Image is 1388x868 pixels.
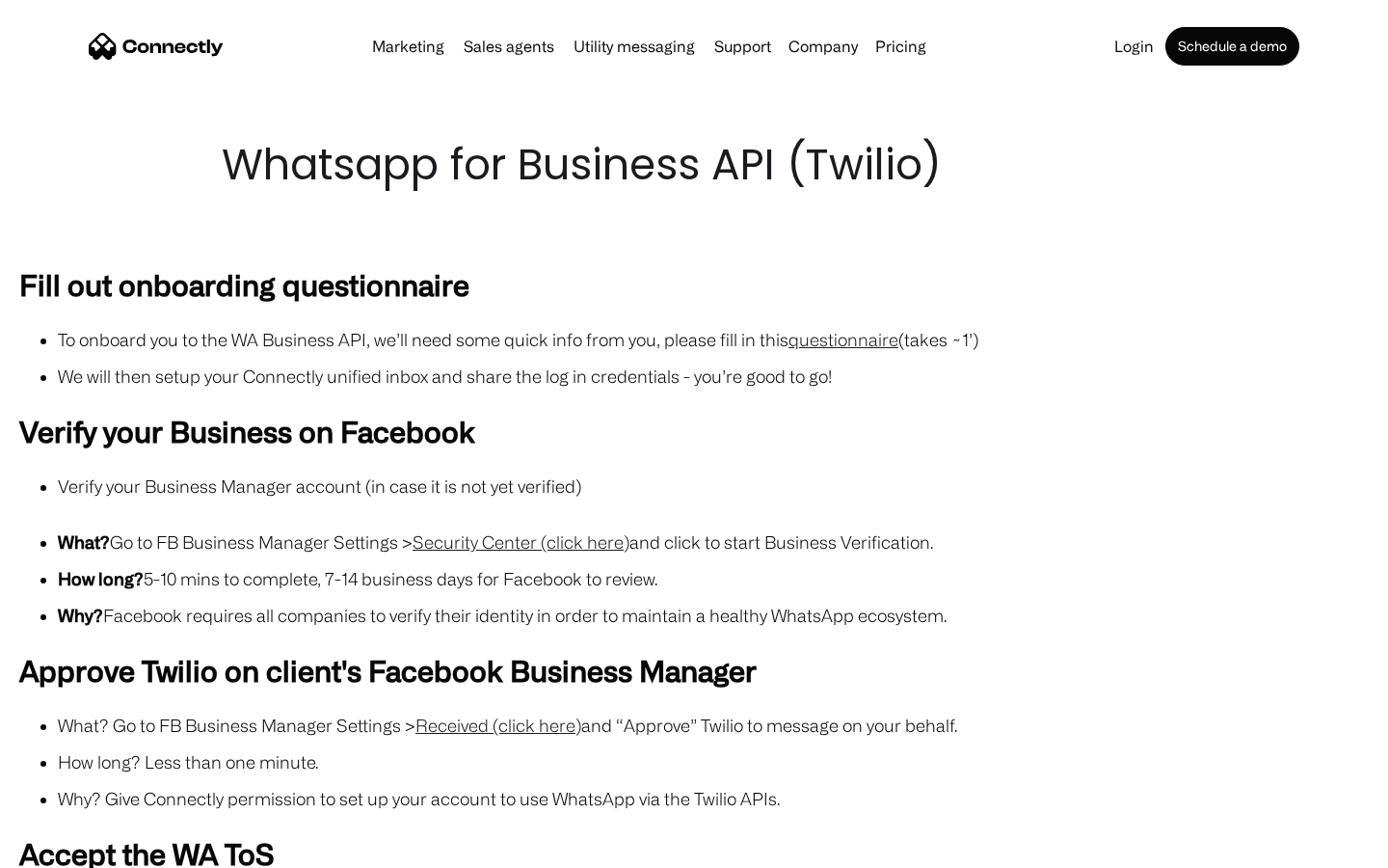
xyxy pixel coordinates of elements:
strong: How long? [58,569,144,588]
ul: Language list [39,834,116,861]
strong: Verify your Business on Facebook [19,415,475,448]
a: Pricing [867,39,934,54]
strong: Approve Twilio on client's Facebook Business Manager [19,654,757,687]
li: To onboard you to the WA Business API, we’ll need some quick info from you, please fill in this (... [58,326,1369,353]
li: Verify your Business Manager account (in case it is not yet verified) [58,473,1369,500]
h1: Whatsapp for Business API (Twilio) [222,135,1166,195]
strong: What? [58,532,110,552]
a: Received (click here) [415,716,581,735]
a: Marketing [364,39,452,54]
a: questionnaire [788,330,898,349]
a: Schedule a demo [1165,27,1299,66]
a: Support [707,39,779,54]
a: Login [1107,39,1161,54]
a: Utility messaging [566,39,703,54]
li: What? Go to FB Business Manager Settings > and “Approve” Twilio to message on your behalf. [58,712,1369,739]
li: Facebook requires all companies to verify their identity in order to maintain a healthy WhatsApp ... [58,602,1369,629]
li: Why? Give Connectly permission to set up your account to use WhatsApp via the Twilio APIs. [58,785,1369,812]
strong: Why? [58,606,103,625]
div: Company [788,33,858,60]
strong: Fill out onboarding questionnaire [19,268,469,301]
li: How long? Less than one minute. [58,748,1369,775]
li: We will then setup your Connectly unified inbox and share the log in credentials - you’re good to... [58,363,1369,390]
aside: Language selected: English [19,834,116,861]
li: Go to FB Business Manager Settings > and click to start Business Verification. [58,529,1369,556]
a: Security Center (click here) [413,532,629,552]
a: Sales agents [456,39,562,54]
li: 5-10 mins to complete, 7-14 business days for Facebook to review. [58,565,1369,592]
